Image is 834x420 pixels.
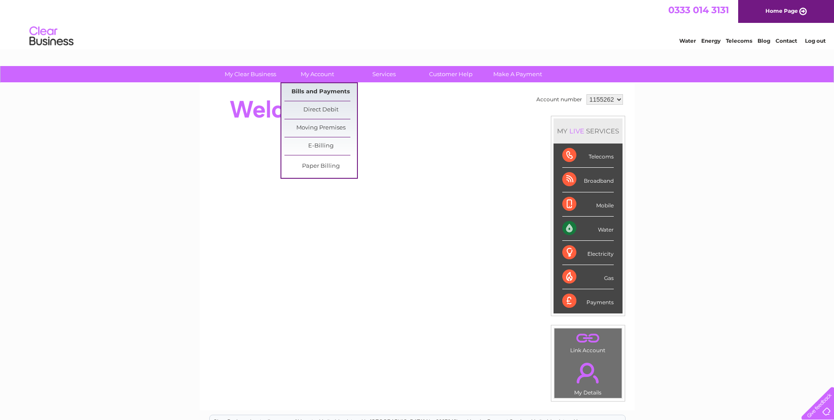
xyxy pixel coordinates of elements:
[562,144,614,168] div: Telecoms
[534,92,584,107] td: Account number
[562,241,614,265] div: Electricity
[415,66,487,82] a: Customer Help
[210,5,625,43] div: Clear Business is a trading name of Verastar Limited (registered in [GEOGRAPHIC_DATA] No. 3667643...
[758,37,770,44] a: Blog
[284,83,357,101] a: Bills and Payments
[776,37,797,44] a: Contact
[214,66,287,82] a: My Clear Business
[284,119,357,137] a: Moving Premises
[557,331,619,346] a: .
[557,357,619,388] a: .
[481,66,554,82] a: Make A Payment
[554,355,622,398] td: My Details
[554,328,622,356] td: Link Account
[668,4,729,15] a: 0333 014 3131
[679,37,696,44] a: Water
[562,265,614,289] div: Gas
[562,217,614,241] div: Water
[562,168,614,192] div: Broadband
[805,37,826,44] a: Log out
[562,192,614,217] div: Mobile
[284,101,357,119] a: Direct Debit
[284,158,357,175] a: Paper Billing
[562,289,614,313] div: Payments
[568,127,586,135] div: LIVE
[348,66,420,82] a: Services
[284,137,357,155] a: E-Billing
[29,23,74,50] img: logo.png
[701,37,721,44] a: Energy
[726,37,752,44] a: Telecoms
[554,118,623,144] div: MY SERVICES
[281,66,353,82] a: My Account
